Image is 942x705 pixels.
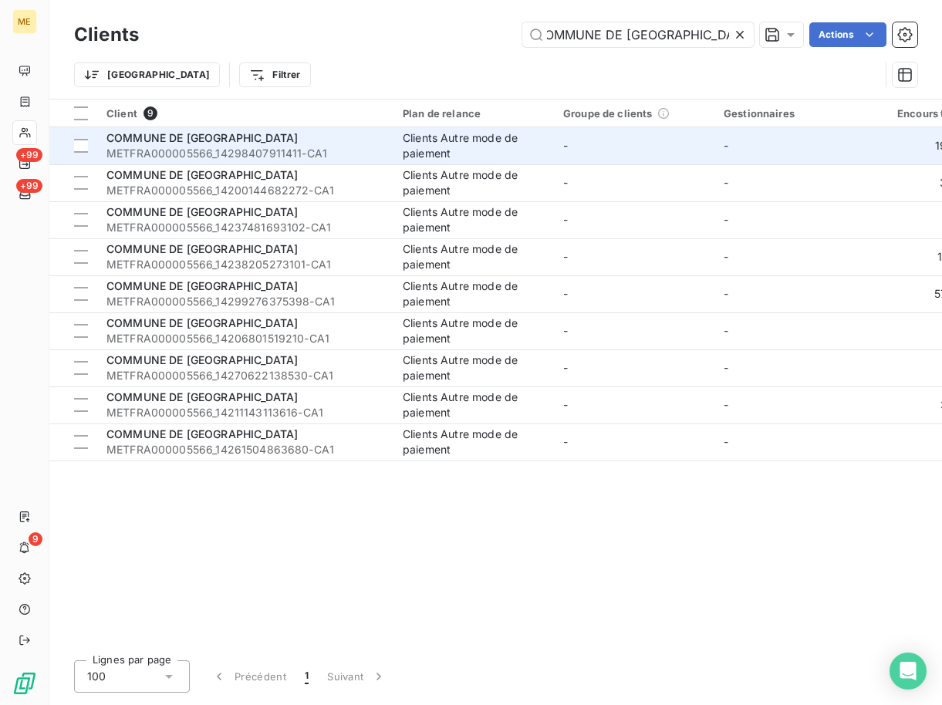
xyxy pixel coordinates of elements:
div: Plan de relance [403,107,545,120]
span: - [724,287,728,300]
div: Gestionnaires [724,107,866,120]
span: COMMUNE DE [GEOGRAPHIC_DATA] [106,390,298,403]
span: - [724,435,728,448]
span: - [724,361,728,374]
span: Client [106,107,137,120]
span: COMMUNE DE [GEOGRAPHIC_DATA] [106,242,298,255]
div: Clients Autre mode de paiement [403,315,545,346]
button: [GEOGRAPHIC_DATA] [74,62,220,87]
span: - [563,398,568,411]
span: - [724,176,728,189]
span: - [724,398,728,411]
span: METFRA000005566_14238205273101-CA1 [106,257,384,272]
span: METFRA000005566_14298407911411-CA1 [106,146,384,161]
span: METFRA000005566_14261504863680-CA1 [106,442,384,457]
span: COMMUNE DE [GEOGRAPHIC_DATA] [106,279,298,292]
span: METFRA000005566_14211143113616-CA1 [106,405,384,420]
span: +99 [16,179,42,193]
button: Suivant [318,660,396,693]
span: - [724,324,728,337]
span: +99 [16,148,42,162]
span: - [563,324,568,337]
span: - [563,361,568,374]
div: Clients Autre mode de paiement [403,427,545,457]
button: Filtrer [239,62,310,87]
div: ME [12,9,37,34]
span: - [563,435,568,448]
span: - [563,213,568,226]
div: Clients Autre mode de paiement [403,204,545,235]
span: 9 [29,532,42,546]
div: Clients Autre mode de paiement [403,241,545,272]
span: COMMUNE DE [GEOGRAPHIC_DATA] [106,131,298,144]
input: Rechercher [522,22,754,47]
span: COMMUNE DE [GEOGRAPHIC_DATA] [106,427,298,440]
span: COMMUNE DE [GEOGRAPHIC_DATA] [106,353,298,366]
h3: Clients [74,21,139,49]
button: Actions [809,22,886,47]
span: 9 [143,106,157,120]
div: Open Intercom Messenger [890,653,927,690]
span: - [563,176,568,189]
span: - [563,139,568,152]
button: Précédent [202,660,295,693]
span: METFRA000005566_14237481693102-CA1 [106,220,384,235]
span: 1 [305,669,309,684]
span: COMMUNE DE [GEOGRAPHIC_DATA] [106,316,298,329]
div: Clients Autre mode de paiement [403,167,545,198]
span: - [563,287,568,300]
span: METFRA000005566_14270622138530-CA1 [106,368,384,383]
button: 1 [295,660,318,693]
span: COMMUNE DE [GEOGRAPHIC_DATA] [106,205,298,218]
img: Logo LeanPay [12,671,37,696]
span: METFRA000005566_14206801519210-CA1 [106,331,384,346]
div: Clients Autre mode de paiement [403,130,545,161]
span: 100 [87,669,106,684]
div: Clients Autre mode de paiement [403,278,545,309]
span: - [563,250,568,263]
span: - [724,213,728,226]
span: - [724,139,728,152]
span: Groupe de clients [563,107,653,120]
span: METFRA000005566_14299276375398-CA1 [106,294,384,309]
div: Clients Autre mode de paiement [403,390,545,420]
span: COMMUNE DE [GEOGRAPHIC_DATA] [106,168,298,181]
div: Clients Autre mode de paiement [403,352,545,383]
span: METFRA000005566_14200144682272-CA1 [106,183,384,198]
span: - [724,250,728,263]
